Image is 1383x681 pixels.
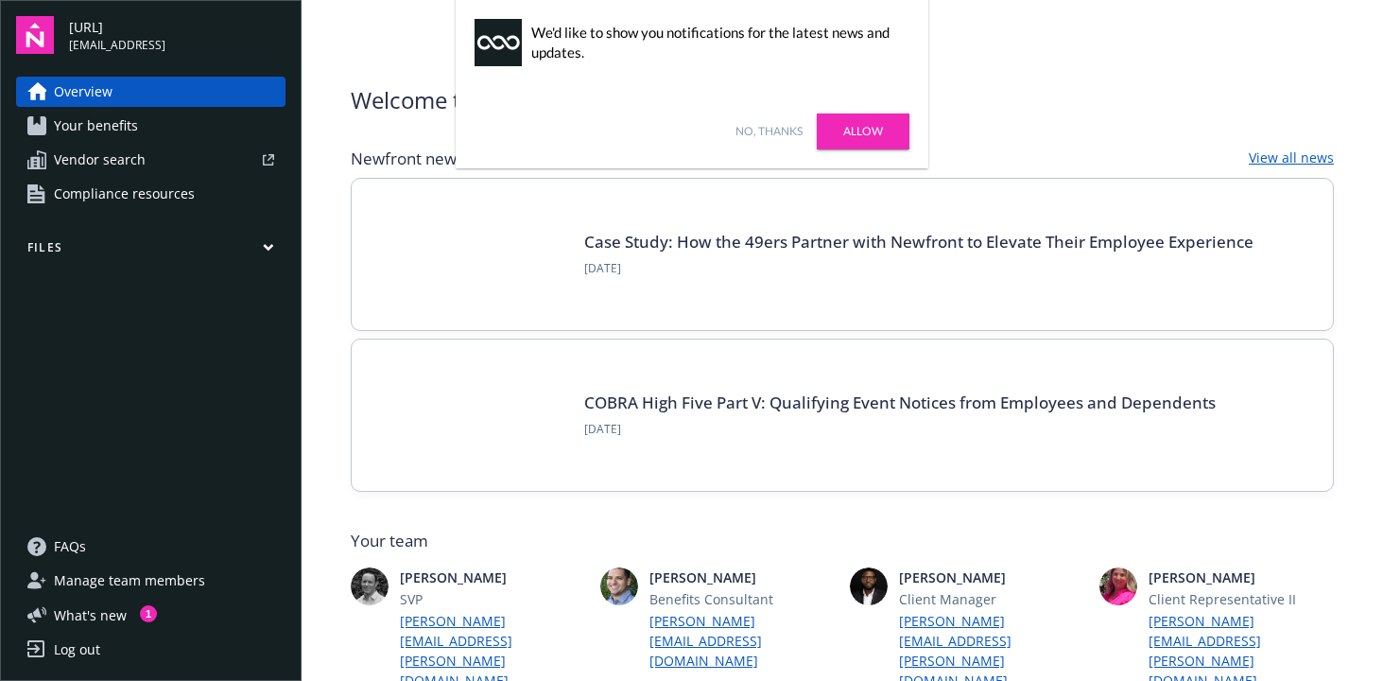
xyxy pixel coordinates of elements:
[899,589,1084,609] span: Client Manager
[54,566,205,596] span: Manage team members
[649,567,835,587] span: [PERSON_NAME]
[382,209,562,300] img: Card Image - INSIGHTS copy.png
[649,611,835,671] a: [PERSON_NAME][EMAIL_ADDRESS][DOMAIN_NAME]
[1099,567,1137,605] img: photo
[600,567,638,605] img: photo
[735,123,803,140] a: No, thanks
[140,605,157,622] div: 1
[351,567,389,605] img: photo
[16,605,157,625] button: What's new1
[16,566,285,596] a: Manage team members
[817,113,909,149] a: Allow
[16,16,54,54] img: navigator-logo.svg
[584,231,1253,253] a: Case Study: How the 49ers Partner with Newfront to Elevate Their Employee Experience
[351,530,1334,552] span: Your team
[400,589,585,609] span: SVP
[584,421,1216,438] span: [DATE]
[899,567,1084,587] span: [PERSON_NAME]
[54,635,100,665] div: Log out
[584,260,1253,277] span: [DATE]
[54,145,146,175] span: Vendor search
[69,37,165,54] span: [EMAIL_ADDRESS]
[1149,567,1334,587] span: [PERSON_NAME]
[400,567,585,587] span: [PERSON_NAME]
[54,179,195,209] span: Compliance resources
[69,17,165,37] span: [URL]
[16,239,285,263] button: Files
[531,23,900,62] div: We'd like to show you notifications for the latest news and updates.
[54,605,127,625] span: What ' s new
[16,532,285,562] a: FAQs
[54,532,86,562] span: FAQs
[16,145,285,175] a: Vendor search
[351,148,464,170] span: Newfront news
[1249,148,1334,170] a: View all news
[54,77,112,107] span: Overview
[649,589,835,609] span: Benefits Consultant
[54,111,138,141] span: Your benefits
[1149,589,1334,609] span: Client Representative II
[16,111,285,141] a: Your benefits
[382,370,562,461] img: BLOG-Card Image - Compliance - COBRA High Five Pt 5 - 09-11-25.jpg
[69,16,285,54] button: [URL][EMAIL_ADDRESS]
[850,567,888,605] img: photo
[16,77,285,107] a: Overview
[16,179,285,209] a: Compliance resources
[351,83,681,117] span: Welcome to Navigator , Mariana
[584,392,1216,413] a: COBRA High Five Part V: Qualifying Event Notices from Employees and Dependents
